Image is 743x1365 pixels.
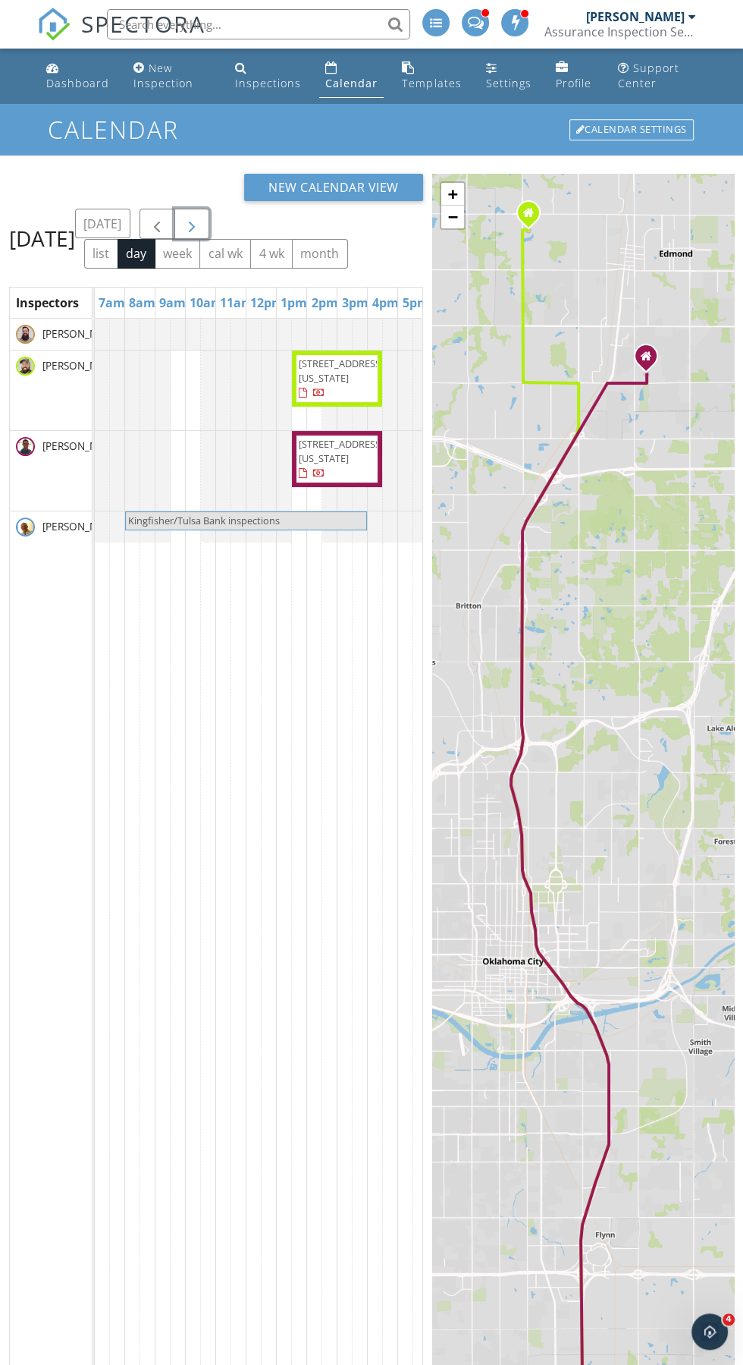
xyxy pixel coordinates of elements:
[299,357,384,385] span: [STREET_ADDRESS][US_STATE]
[95,291,129,315] a: 7am
[16,325,35,344] img: pxl_20250916_195229425.jpg
[277,291,311,315] a: 1pm
[140,209,175,240] button: Previous day
[250,239,293,269] button: 4 wk
[128,514,280,527] span: Kingfisher/Tulsa Bank inspections
[337,291,371,315] a: 3pm
[229,55,307,98] a: Inspections
[16,357,35,376] img: 20240802_12_27_55.4580500.jpg
[646,356,655,365] div: 3005 rankin terrace, Edmond OK 73013
[39,326,125,341] span: [PERSON_NAME]
[612,55,703,98] a: Support Center
[485,76,531,90] div: Settings
[402,76,461,90] div: Templates
[186,291,227,315] a: 10am
[555,76,591,90] div: Profile
[174,209,210,240] button: Next day
[246,291,287,315] a: 12pm
[39,519,125,534] span: [PERSON_NAME]
[441,183,464,206] a: Zoom in
[292,239,348,269] button: month
[723,1313,735,1326] span: 4
[307,291,341,315] a: 2pm
[16,294,79,311] span: Inspectors
[528,212,538,222] div: 808 Adam Ct , Edmond OK 73003
[118,239,155,269] button: day
[133,61,193,90] div: New Inspection
[299,437,384,465] span: [STREET_ADDRESS][US_STATE]
[235,76,301,90] div: Inspections
[569,119,694,140] div: Calendar Settings
[325,76,378,90] div: Calendar
[155,291,190,315] a: 9am
[216,291,257,315] a: 11am
[107,9,410,39] input: Search everything...
[46,76,109,90] div: Dashboard
[549,55,600,98] a: Profile
[398,291,432,315] a: 5pm
[199,239,251,269] button: cal wk
[368,291,402,315] a: 4pm
[479,55,537,98] a: Settings
[37,8,71,41] img: The Best Home Inspection Software - Spectora
[81,8,205,39] span: SPECTORA
[16,437,35,456] img: 20211004_065554.jpg
[40,55,115,98] a: Dashboard
[9,223,75,253] h2: [DATE]
[39,358,125,373] span: [PERSON_NAME]
[319,55,384,98] a: Calendar
[125,291,159,315] a: 8am
[441,206,464,228] a: Zoom out
[586,9,685,24] div: [PERSON_NAME]
[691,1313,728,1350] iframe: Intercom live chat
[39,439,125,454] span: [PERSON_NAME]
[84,239,118,269] button: list
[618,61,679,90] div: Support Center
[568,118,695,142] a: Calendar Settings
[244,174,423,201] button: New Calendar View
[75,209,130,238] button: [DATE]
[48,116,694,143] h1: Calendar
[127,55,217,98] a: New Inspection
[544,24,696,39] div: Assurance Inspection Services LLC
[155,239,201,269] button: week
[37,20,205,52] a: SPECTORA
[396,55,467,98] a: Templates
[16,517,35,536] img: 1858082027.png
